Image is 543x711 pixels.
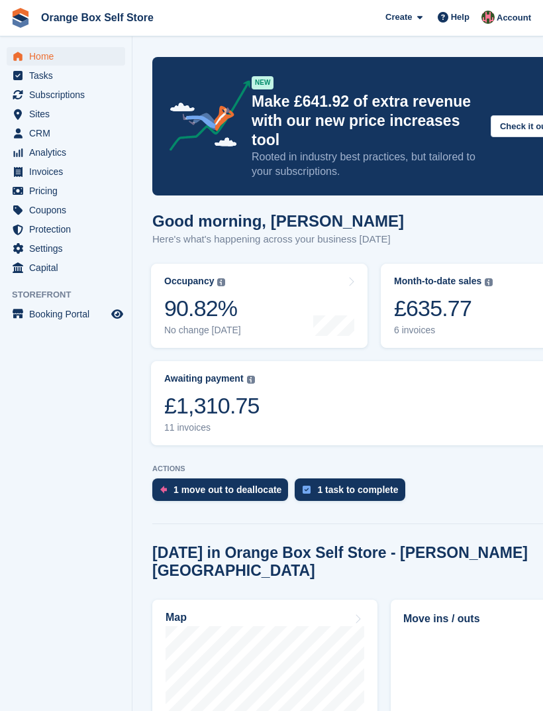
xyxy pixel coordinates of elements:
div: Month-to-date sales [394,276,481,287]
span: Help [451,11,469,24]
p: Make £641.92 of extra revenue with our new price increases tool [252,92,480,150]
span: Settings [29,239,109,258]
a: menu [7,239,125,258]
a: menu [7,182,125,200]
a: menu [7,162,125,181]
span: Protection [29,220,109,239]
a: menu [7,124,125,142]
img: David Clark [481,11,495,24]
div: NEW [252,76,273,89]
div: 1 move out to deallocate [173,484,281,495]
span: Analytics [29,143,109,162]
a: Preview store [109,306,125,322]
a: 1 task to complete [295,478,411,508]
img: icon-info-grey-7440780725fd019a000dd9b08b2336e03edf1995a4989e88bcd33f0948082b44.svg [247,376,255,384]
a: menu [7,258,125,277]
img: icon-info-grey-7440780725fd019a000dd9b08b2336e03edf1995a4989e88bcd33f0948082b44.svg [217,278,225,286]
img: stora-icon-8386f47178a22dfd0bd8f6a31ec36ba5ce8667c1dd55bd0f319d3a0aa187defe.svg [11,8,30,28]
p: Here's what's happening across your business [DATE] [152,232,404,247]
img: icon-info-grey-7440780725fd019a000dd9b08b2336e03edf1995a4989e88bcd33f0948082b44.svg [485,278,493,286]
a: Orange Box Self Store [36,7,159,28]
a: menu [7,201,125,219]
img: price-adjustments-announcement-icon-8257ccfd72463d97f412b2fc003d46551f7dbcb40ab6d574587a9cd5c0d94... [158,80,251,156]
div: 90.82% [164,295,241,322]
span: Subscriptions [29,85,109,104]
a: menu [7,66,125,85]
span: Tasks [29,66,109,85]
h1: Good morning, [PERSON_NAME] [152,212,404,230]
div: £1,310.75 [164,392,260,419]
div: No change [DATE] [164,325,241,336]
div: £635.77 [394,295,493,322]
span: Home [29,47,109,66]
p: Rooted in industry best practices, but tailored to your subscriptions. [252,150,480,179]
a: menu [7,47,125,66]
span: Coupons [29,201,109,219]
h2: Map [166,612,187,624]
span: Account [497,11,531,25]
span: Sites [29,105,109,123]
a: 1 move out to deallocate [152,478,295,508]
span: Storefront [12,288,132,301]
img: task-75834270c22a3079a89374b754ae025e5fb1db73e45f91037f5363f120a921f8.svg [303,486,311,494]
span: Invoices [29,162,109,181]
div: 6 invoices [394,325,493,336]
a: menu [7,305,125,323]
span: Capital [29,258,109,277]
a: menu [7,85,125,104]
div: Occupancy [164,276,214,287]
a: menu [7,143,125,162]
a: menu [7,220,125,239]
a: Occupancy 90.82% No change [DATE] [151,264,368,348]
img: move_outs_to_deallocate_icon-f764333ba52eb49d3ac5e1228854f67142a1ed5810a6f6cc68b1a99e826820c5.svg [160,486,167,494]
a: menu [7,105,125,123]
div: 11 invoices [164,422,260,433]
span: CRM [29,124,109,142]
span: Booking Portal [29,305,109,323]
span: Create [385,11,412,24]
span: Pricing [29,182,109,200]
div: Awaiting payment [164,373,244,384]
div: 1 task to complete [317,484,398,495]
